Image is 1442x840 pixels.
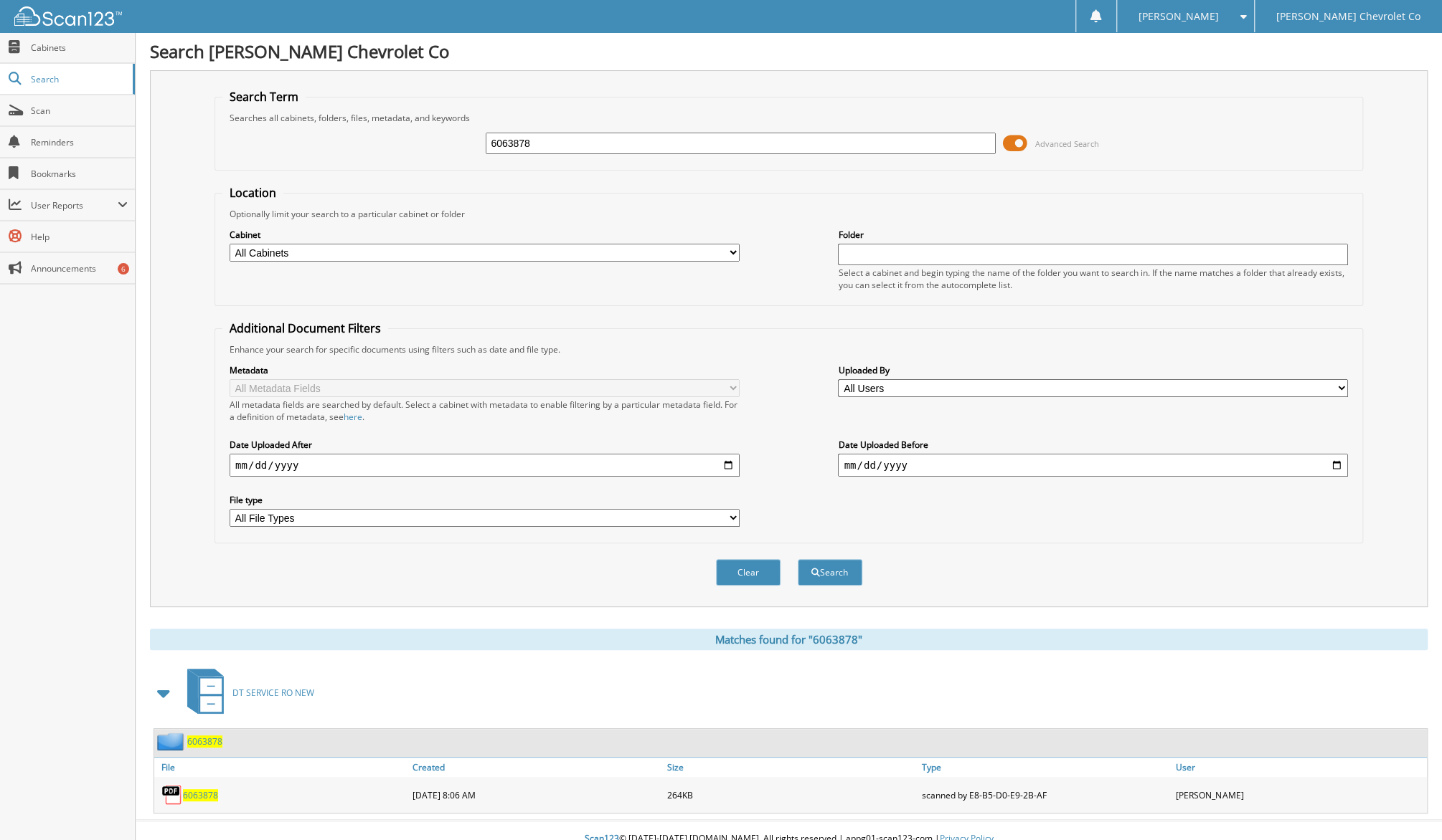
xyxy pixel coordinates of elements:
div: [PERSON_NAME] [1172,781,1427,809]
div: All metadata fields are searched by default. Select a cabinet with metadata to enable filtering b... [230,398,740,423]
input: end [838,454,1348,477]
div: Matches found for "6063878" [150,629,1428,650]
div: Optionally limit your search to a particular cabinet or folder [222,208,1355,220]
label: Uploaded By [838,364,1348,376]
button: Search [798,559,862,586]
div: Enhance your search for specific documents using filters such as date and file type. [222,343,1355,355]
div: Searches all cabinets, folders, files, metadata, and keywords [222,112,1355,124]
input: start [230,454,740,477]
label: Cabinet [230,229,740,241]
button: Clear [716,559,781,586]
a: DT SERVICE RO NEW [179,664,314,721]
a: here [344,411,362,423]
a: Type [918,758,1172,777]
label: Metadata [230,364,740,376]
label: File type [230,494,740,506]
label: Date Uploaded After [230,439,740,451]
legend: Additional Document Filters [222,320,388,336]
div: Select a cabinet and begin typing the name of the folder you want to search in. If the name match... [838,267,1348,291]
img: folder2.png [157,732,187,750]
a: Size [664,758,918,777]
legend: Search Term [222,89,306,105]
div: 6 [118,263,129,275]
a: Created [409,758,664,777]
span: DT SERVICE RO NEW [232,687,314,699]
legend: Location [222,185,283,201]
a: 6063878 [183,789,218,801]
span: User Reports [31,199,118,211]
span: Search [31,73,126,85]
span: [PERSON_NAME] [1139,12,1219,21]
span: Announcements [31,262,128,275]
label: Date Uploaded Before [838,439,1348,451]
span: [PERSON_NAME] Chevrolet Co [1276,12,1420,21]
label: Folder [838,229,1348,241]
span: Bookmarks [31,168,128,180]
span: Reminders [31,136,128,148]
h1: Search [PERSON_NAME] Chevrolet Co [150,39,1428,63]
span: Advanced Search [1035,138,1099,149]
iframe: Chat Widget [1370,771,1442,840]
img: PDF.png [161,784,183,806]
span: Cabinets [31,42,128,54]
span: Help [31,231,128,243]
a: 6063878 [187,735,222,748]
span: Scan [31,105,128,117]
div: 264KB [664,781,918,809]
img: scan123-logo-white.svg [14,6,122,26]
div: scanned by E8-B5-D0-E9-2B-AF [918,781,1172,809]
a: File [154,758,409,777]
div: [DATE] 8:06 AM [409,781,664,809]
a: User [1172,758,1427,777]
